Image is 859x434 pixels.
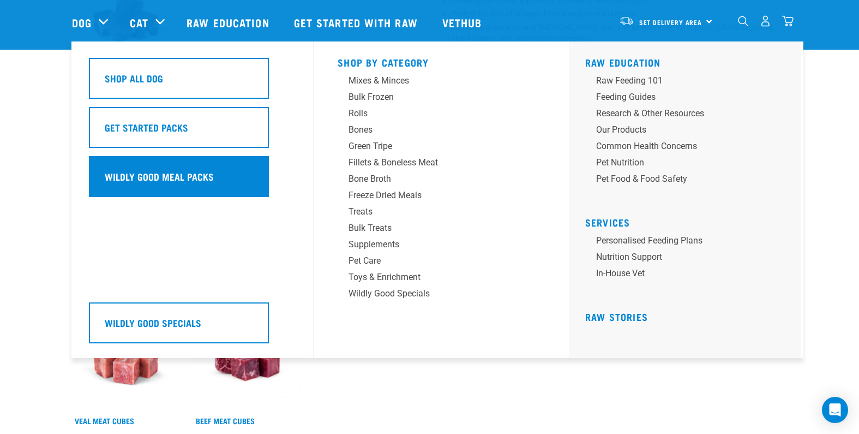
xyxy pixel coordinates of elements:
a: Toys & Enrichment [338,271,545,287]
div: Pet Care [349,254,519,267]
a: Treats [338,205,545,222]
a: In-house vet [585,267,792,283]
h5: Shop All Dog [105,71,163,85]
div: Pet Food & Food Safety [596,173,766,186]
a: Get started with Raw [283,1,431,44]
a: Bones [338,123,545,140]
span: Set Delivery Area [639,20,702,24]
div: Mixes & Minces [349,74,519,87]
div: Fillets & Boneless Meat [349,156,519,169]
div: Bulk Frozen [349,91,519,104]
a: Wildly Good Specials [89,302,296,352]
a: Raw Feeding 101 [585,74,792,91]
img: home-icon-1@2x.png [738,16,748,26]
div: Bones [349,123,519,136]
a: Raw Education [585,60,661,65]
a: Raw Education [176,1,283,44]
div: Open Intercom Messenger [822,397,848,423]
img: user.png [760,15,771,27]
a: Shop All Dog [89,58,296,107]
a: Freeze Dried Meals [338,189,545,205]
a: Get Started Packs [89,107,296,156]
div: Bulk Treats [349,222,519,235]
a: Supplements [338,238,545,254]
a: Pet Care [338,254,545,271]
div: Rolls [349,107,519,120]
a: Mixes & Minces [338,74,545,91]
a: Feeding Guides [585,91,792,107]
a: Wildly Good Meal Packs [89,156,296,205]
a: Vethub [431,1,496,44]
a: Our Products [585,123,792,140]
div: Feeding Guides [596,91,766,104]
a: Pet Nutrition [585,156,792,173]
img: van-moving.png [619,16,634,26]
a: Wildly Good Specials [338,287,545,304]
a: Green Tripe [338,140,545,156]
a: Bulk Treats [338,222,545,238]
div: Pet Nutrition [596,156,766,169]
a: Pet Food & Food Safety [585,173,792,189]
div: Wildly Good Specials [349,287,519,300]
a: Beef Meat Cubes [196,419,255,423]
a: Fillets & Boneless Meat [338,156,545,173]
a: Raw Stories [585,314,648,319]
div: Green Tripe [349,140,519,153]
a: Personalised Feeding Plans [585,234,792,251]
h5: Services [585,217,792,225]
a: Rolls [338,107,545,123]
img: home-icon@2x.png [782,15,794,27]
a: Bone Broth [338,173,545,189]
a: Veal Meat Cubes [75,419,134,423]
a: Research & Other Resources [585,107,792,123]
a: Bulk Frozen [338,91,545,107]
a: Common Health Concerns [585,140,792,156]
a: Dog [72,14,92,31]
div: Toys & Enrichment [349,271,519,284]
div: Research & Other Resources [596,107,766,120]
h5: Wildly Good Specials [105,316,201,330]
a: Cat [130,14,148,31]
div: Treats [349,205,519,218]
div: Common Health Concerns [596,140,766,153]
h5: Get Started Packs [105,120,188,134]
h5: Wildly Good Meal Packs [105,169,214,183]
a: Nutrition Support [585,251,792,267]
h5: Shop By Category [338,57,545,66]
div: Freeze Dried Meals [349,189,519,202]
div: Bone Broth [349,173,519,186]
div: Raw Feeding 101 [596,74,766,87]
div: Supplements [349,238,519,251]
div: Our Products [596,123,766,136]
